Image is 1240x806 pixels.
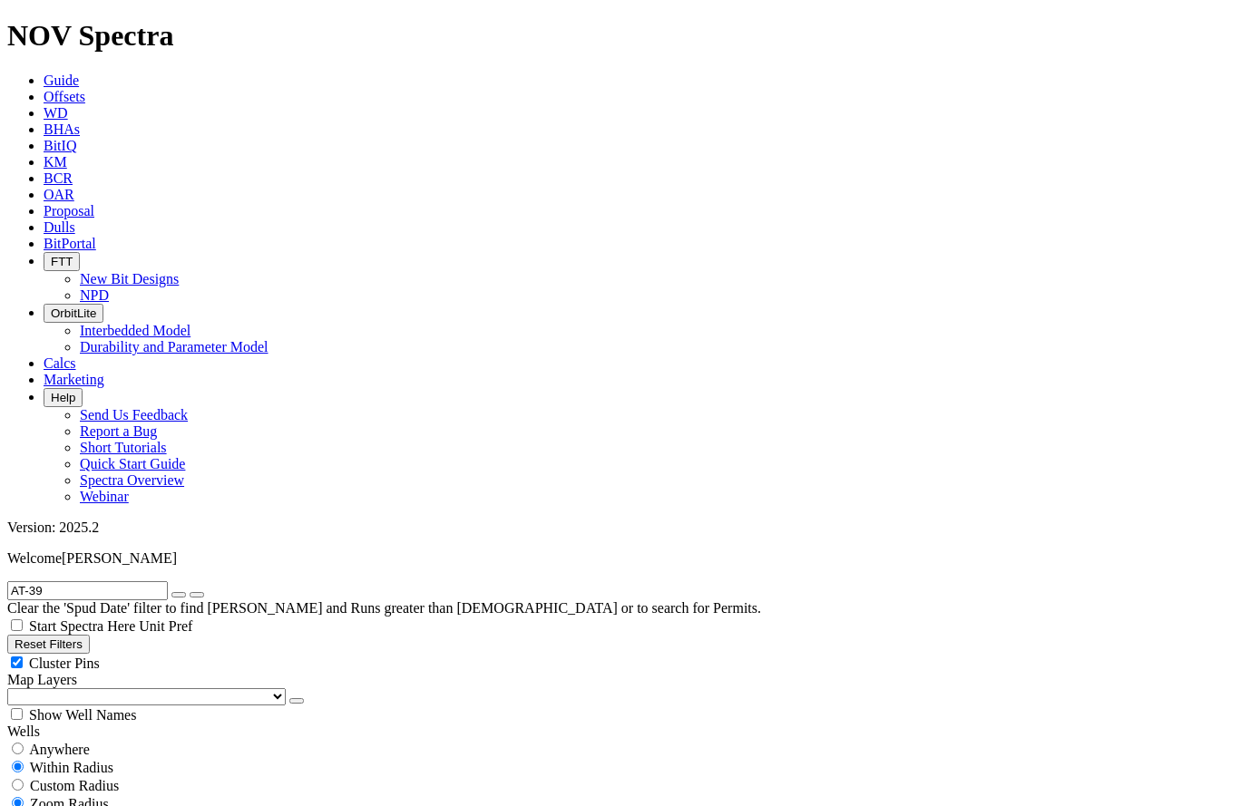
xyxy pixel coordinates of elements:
a: Report a Bug [80,423,157,439]
a: WD [44,105,68,121]
h1: NOV Spectra [7,19,1233,53]
span: FTT [51,255,73,268]
a: Dulls [44,219,75,235]
a: Durability and Parameter Model [80,339,269,354]
a: BitPortal [44,236,96,251]
a: Calcs [44,355,76,371]
button: Reset Filters [7,635,90,654]
a: Spectra Overview [80,472,184,488]
span: Clear the 'Spud Date' filter to find [PERSON_NAME] and Runs greater than [DEMOGRAPHIC_DATA] or to... [7,600,761,616]
span: OrbitLite [51,306,96,320]
a: New Bit Designs [80,271,179,286]
button: OrbitLite [44,304,103,323]
button: Help [44,388,83,407]
button: FTT [44,252,80,271]
a: BCR [44,170,73,186]
a: Guide [44,73,79,88]
a: Interbedded Model [80,323,190,338]
a: Marketing [44,372,104,387]
a: NPD [80,287,109,303]
span: Cluster Pins [29,655,100,671]
a: Proposal [44,203,94,218]
a: Short Tutorials [80,440,167,455]
a: Send Us Feedback [80,407,188,422]
span: Anywhere [29,742,90,757]
span: Unit Pref [139,618,192,634]
div: Version: 2025.2 [7,520,1233,536]
span: Help [51,391,75,404]
input: Start Spectra Here [11,619,23,631]
a: OAR [44,187,74,202]
a: Offsets [44,89,85,104]
span: Show Well Names [29,707,136,723]
a: Quick Start Guide [80,456,185,471]
span: Map Layers [7,672,77,687]
a: KM [44,154,67,170]
a: BitIQ [44,138,76,153]
a: BHAs [44,121,80,137]
a: Webinar [80,489,129,504]
span: Start Spectra Here [29,618,135,634]
input: Search [7,581,168,600]
span: Custom Radius [30,778,119,793]
span: [PERSON_NAME] [62,550,177,566]
p: Welcome [7,550,1233,567]
span: Within Radius [30,760,113,775]
div: Wells [7,723,1233,740]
